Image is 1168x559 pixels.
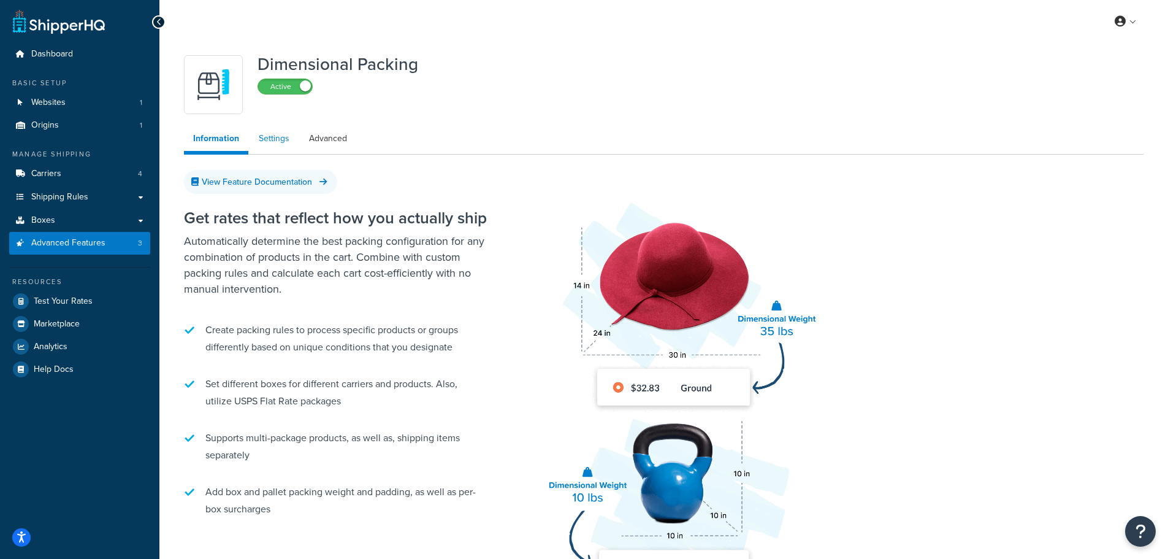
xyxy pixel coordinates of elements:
[184,315,490,362] li: Create packing rules to process specific products or groups differently based on unique condition...
[138,238,142,249] span: 3
[184,477,490,524] li: Add box and pallet packing weight and padding, as well as per-box surcharges
[31,238,105,249] span: Advanced Features
[31,49,73,60] span: Dashboard
[184,209,490,227] h2: Get rates that reflect how you actually ship
[31,98,66,108] span: Websites
[9,91,150,114] li: Websites
[258,79,312,94] label: Active
[140,120,142,131] span: 1
[9,163,150,185] a: Carriers4
[9,149,150,160] div: Manage Shipping
[9,43,150,66] a: Dashboard
[300,126,356,151] a: Advanced
[34,296,93,307] span: Test Your Rates
[258,55,418,74] h1: Dimensional Packing
[9,186,150,209] a: Shipping Rules
[138,169,142,179] span: 4
[31,120,59,131] span: Origins
[9,336,150,358] a: Analytics
[31,192,88,202] span: Shipping Rules
[34,342,67,352] span: Analytics
[250,126,299,151] a: Settings
[184,170,337,194] a: View Feature Documentation
[9,277,150,287] div: Resources
[9,209,150,232] a: Boxes
[9,114,150,137] a: Origins1
[140,98,142,108] span: 1
[9,91,150,114] a: Websites1
[9,78,150,88] div: Basic Setup
[9,114,150,137] li: Origins
[184,233,490,297] p: Automatically determine the best packing configuration for any combination of products in the car...
[9,163,150,185] li: Carriers
[9,232,150,255] li: Advanced Features
[9,290,150,312] a: Test Your Rates
[184,126,248,155] a: Information
[31,215,55,226] span: Boxes
[192,63,235,106] img: DTVBYsAAAAAASUVORK5CYII=
[9,313,150,335] a: Marketplace
[9,358,150,380] a: Help Docs
[184,369,490,416] li: Set different boxes for different carriers and products. Also, utilize USPS Flat Rate packages
[31,169,61,179] span: Carriers
[1125,516,1156,547] button: Open Resource Center
[34,364,74,375] span: Help Docs
[9,232,150,255] a: Advanced Features3
[184,423,490,470] li: Supports multi-package products, as well as, shipping items separately
[34,319,80,330] span: Marketplace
